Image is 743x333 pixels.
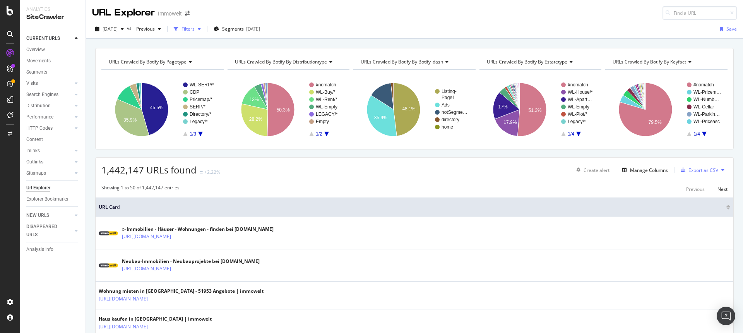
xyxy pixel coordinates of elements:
a: Content [26,136,80,144]
text: SERP/* [190,104,205,110]
a: HTTP Codes [26,124,72,132]
a: Sitemaps [26,169,72,177]
div: Explorer Bookmarks [26,195,68,203]
text: Ads [442,102,450,108]
text: WL-Rent/* [316,97,337,102]
span: URLs Crawled By Botify By keyfact [613,58,686,65]
div: Inlinks [26,147,40,155]
text: home [442,124,453,130]
text: 17% [498,104,507,110]
button: Filters [171,23,204,35]
div: CURRENT URLS [26,34,60,43]
text: 1/4 [568,131,574,137]
img: main image [99,228,118,238]
text: 35.9% [123,117,137,123]
div: Create alert [584,167,609,173]
span: URL Card [99,204,724,211]
a: [URL][DOMAIN_NAME] [99,295,148,303]
text: 50.3% [276,107,289,113]
text: WL-Priceasc [693,119,720,124]
text: Listing- [442,89,457,94]
text: Legacy/* [568,119,586,124]
div: Neubau-Immobilien - Neubauprojekte bei [DOMAIN_NAME] [122,258,260,265]
h4: URLs Crawled By Botify By distributiontype [233,56,343,68]
span: Segments [222,26,244,32]
div: Segments [26,68,47,76]
text: 79.5% [649,120,662,125]
input: Find a URL [663,6,737,20]
text: #nomatch [568,82,588,88]
text: 51.3% [528,108,541,113]
text: CDP [190,89,199,95]
svg: A chart. [353,76,476,143]
div: Analysis Info [26,245,53,254]
a: Analysis Info [26,245,80,254]
div: SiteCrawler [26,13,79,22]
div: Search Engines [26,91,58,99]
a: Explorer Bookmarks [26,195,80,203]
text: 1/4 [694,131,700,137]
text: WL-SERP/* [190,82,214,88]
div: A chart. [479,76,602,143]
svg: A chart. [101,76,224,143]
div: Open Intercom Messenger [717,307,735,325]
button: [DATE] [92,23,127,35]
text: 17.9% [503,120,517,125]
a: NEW URLS [26,211,72,220]
div: Previous [686,186,705,192]
div: Save [726,26,737,32]
a: Distribution [26,102,72,110]
a: [URL][DOMAIN_NAME] [122,233,171,240]
text: 45.5% [150,105,163,110]
a: [URL][DOMAIN_NAME] [99,323,148,331]
text: notSegme… [442,110,467,115]
text: WL-Apart… [568,97,592,102]
button: Segments[DATE] [211,23,263,35]
text: WL-Numb… [693,97,719,102]
div: Manage Columns [630,167,668,173]
text: 13% [249,97,259,102]
span: URLs Crawled By Botify By pagetype [109,58,187,65]
svg: A chart. [228,76,350,143]
text: Empty [316,119,329,124]
text: WL-Pricem… [693,89,721,95]
text: 35.9% [374,115,387,120]
button: Save [717,23,737,35]
a: [URL][DOMAIN_NAME] [122,265,171,273]
img: main image [99,261,118,270]
div: Overview [26,46,45,54]
div: ▷ Immobilien - Häuser - Wohnungen - finden bei [DOMAIN_NAME] [122,226,274,233]
div: Outlinks [26,158,43,166]
text: #nomatch [693,82,714,88]
div: [DATE] [246,26,260,32]
span: URLs Crawled By Botify By distributiontype [235,58,327,65]
span: URLs Crawled By Botify By estatetype [487,58,567,65]
div: Performance [26,113,53,121]
text: 48.1% [402,106,416,112]
text: WL-Empty [568,104,589,110]
a: Search Engines [26,91,72,99]
a: Performance [26,113,72,121]
div: Sitemaps [26,169,46,177]
div: Haus kaufen in [GEOGRAPHIC_DATA] | immowelt [99,316,212,323]
span: vs [127,25,133,31]
button: Next [717,184,728,194]
div: A chart. [605,76,728,143]
span: URLs Crawled By Botify By botify_dash [361,58,443,65]
text: 28.2% [249,117,262,122]
div: Export as CSV [688,167,718,173]
span: 1,442,147 URLs found [101,163,197,176]
text: 1/2 [316,131,322,137]
a: Segments [26,68,80,76]
text: WL-Cellar [693,104,714,110]
div: Analytics [26,6,79,13]
text: Legacy/* [190,119,208,124]
a: DISAPPEARED URLS [26,223,72,239]
a: Movements [26,57,80,65]
div: Movements [26,57,51,65]
div: Wohnung mieten in [GEOGRAPHIC_DATA] - 51953 Angebote | immowelt [99,288,264,295]
div: HTTP Codes [26,124,53,132]
span: 2025 Sep. 19th [103,26,118,32]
